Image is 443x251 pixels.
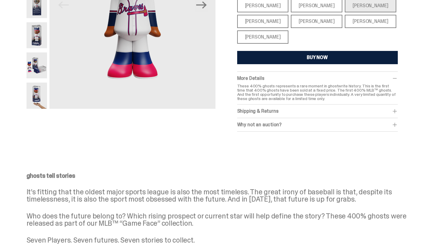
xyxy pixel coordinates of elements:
img: 06-ghostwrite-mlb-game-face-hero-acuna-04.png [27,52,47,78]
div: [PERSON_NAME] [291,15,342,28]
div: Shipping & Returns [237,108,398,114]
div: [PERSON_NAME] [237,30,289,44]
div: Why not an auction? [237,122,398,128]
span: More Details [237,75,264,81]
p: Seven Players. Seven futures. Seven stories to collect. [27,237,412,244]
p: These 400% ghosts represents a rare moment in ghostwrite history. This is the first time that 400... [237,84,398,101]
button: BUY NOW [237,51,398,64]
div: BUY NOW [307,55,328,60]
div: [PERSON_NAME] [345,15,396,28]
p: ghosts tell stories [27,173,412,179]
p: It’s fitting that the oldest major sports league is also the most timeless. The great irony of ba... [27,188,412,203]
img: 05-ghostwrite-mlb-game-face-hero-acuna-03.png [27,22,47,48]
img: MLB400ScaleImage.2413-ezgif.com-optipng.png [27,83,47,108]
p: Who does the future belong to? Which rising prospect or current star will help define the story? ... [27,212,412,227]
div: [PERSON_NAME] [237,15,289,28]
